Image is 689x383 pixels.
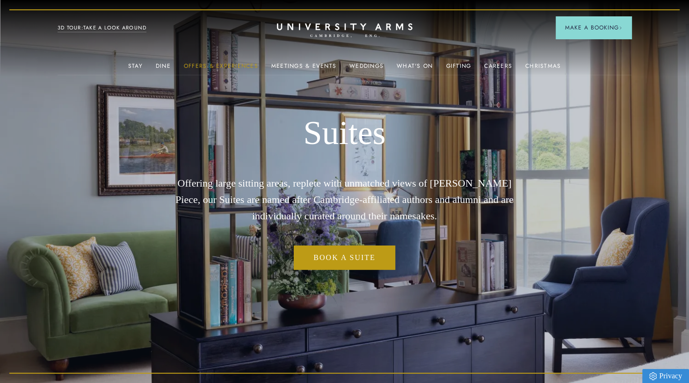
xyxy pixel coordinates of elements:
[397,63,433,75] a: What's On
[525,63,561,75] a: Christmas
[156,63,171,75] a: Dine
[128,63,143,75] a: Stay
[349,63,384,75] a: Weddings
[484,63,512,75] a: Careers
[277,23,413,38] a: Home
[649,372,657,380] img: Privacy
[642,369,689,383] a: Privacy
[172,113,517,153] h1: Suites
[58,24,147,32] a: 3D TOUR:TAKE A LOOK AROUND
[184,63,258,75] a: Offers & Experiences
[271,63,336,75] a: Meetings & Events
[556,16,631,39] button: Make a BookingArrow icon
[619,26,622,29] img: Arrow icon
[565,23,622,32] span: Make a Booking
[446,63,471,75] a: Gifting
[172,175,517,224] p: Offering large sitting areas, replete with unmatched views of [PERSON_NAME] Piece, our Suites are...
[294,246,395,270] a: Book a Suite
